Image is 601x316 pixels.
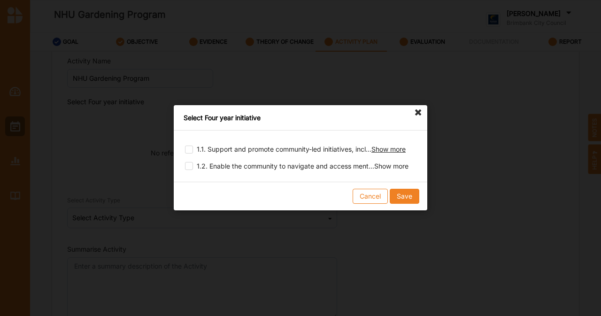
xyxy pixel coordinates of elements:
[374,162,408,170] span: Show more
[366,145,406,153] span: ...
[197,162,369,170] span: 1.2. Enable the community to navigate and access ment
[369,162,408,170] span: ...
[174,105,427,131] div: Select Four year initiative
[353,189,388,204] button: Cancel
[197,145,366,153] span: 1.1. Support and promote community-led initiatives, incl
[371,145,406,153] span: Show more
[390,189,419,204] button: Save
